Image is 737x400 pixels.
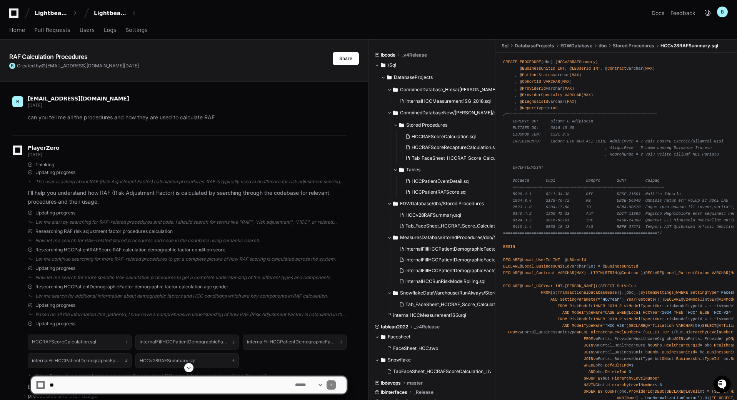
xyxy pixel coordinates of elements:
svg: Directory [393,85,398,94]
span: Tab_FaceSheet_HCCRAF_Score_Calculation.sql [405,301,509,308]
span: Local_HCCYear [522,284,553,288]
span: 4 [125,358,127,364]
span: SELECT [645,330,660,335]
span: LTRIM [591,271,603,275]
span: Contract [622,271,640,275]
span: VARCHAR [676,323,693,328]
div: Welcome [8,31,140,43]
span: HCCRAFScoreCalculation.sql [412,134,476,140]
span: HealthcareOrgId [664,343,700,348]
span: ProviderId [522,86,546,91]
svg: Directory [387,73,392,82]
span: THEN [674,310,684,315]
span: /Sql [388,62,396,68]
span: Settings [125,28,147,32]
span: internalHCCRunRiskModelRolling.sql [405,278,485,285]
svg: Directory [393,108,398,117]
div: Lightbeam Health Solutions [94,9,127,17]
span: AND [562,310,569,315]
button: Start new chat [131,60,140,69]
button: Snowflake [375,354,490,366]
span: internalHCCMeasurement1SG_2018.sql [405,98,491,104]
span: Researching HCCPatientDemographicFactor demographic factor calculation age gender [35,284,228,290]
span: Updating progress [35,169,75,176]
span: PlayerZero [28,146,59,150]
span: VARCHAR [565,93,581,97]
span: [EMAIL_ADDRESS][DOMAIN_NAME] [46,63,124,69]
h1: internalFillHCCPatientDemographicFactor.sql [140,340,229,344]
span: Tab_FaceSheet_HCCRAF_Score_Calculation.sql [405,223,509,229]
button: B [717,7,728,17]
span: VARCHAR [558,271,574,275]
svg: Directory [393,233,398,242]
h1: internalFillHCCPatientDemographicFactorESRD.sql [247,340,336,344]
span: DECLARE [503,258,520,262]
h1: B [16,99,19,105]
button: Stored Procedures [393,119,508,131]
button: internalFillHCCPatientDemographicFactorESRD.sql3 [243,335,347,349]
span: ON [728,336,733,341]
button: internalFillHCCPatientDemographicFactor.sql2 [135,335,239,349]
button: CombinedDatabase_Hmsa/[PERSON_NAME]/dbo/Stored Procedures [387,84,502,96]
span: MAX [645,66,652,71]
button: Facesheet [375,331,490,343]
span: Updating progress [35,321,75,327]
span: WHERE [577,330,589,335]
span: JOIN [674,336,684,341]
span: HCCPatientEventDetail.sql [412,178,470,184]
span: 50 [695,323,700,328]
a: Powered byPylon [54,80,93,87]
button: /Sql [375,59,490,71]
span: JOIN [584,356,593,361]
a: Settings [125,22,147,39]
button: HCCPatientRAFScore.sql [402,187,504,197]
button: internalFillHCCPatientDemographicFactorHHSHCC.sql4 [28,353,132,368]
span: MAX [567,99,574,104]
span: PROCEDURE [520,60,541,64]
div: Now let me search for RAF-related stored procedures and code in the codebase using semantic search. [35,238,347,244]
button: Lightbeam Health [32,6,81,20]
svg: Directory [381,60,385,70]
span: V24Model [683,297,702,302]
span: 2024 [662,310,672,315]
span: HierarchyLevelNumber [591,330,638,335]
span: HCCv28RAFSummary.sql [660,43,718,49]
span: DECLARE [629,323,645,328]
span: CASE [605,310,615,315]
div: Lightbeam Health [35,9,68,17]
span: WHEN [617,310,627,315]
span: INT [558,66,565,71]
button: internalFillHCCPatientDemographicFactor.sql [396,244,504,254]
span: Updating progress [35,302,75,308]
button: Feedback [670,9,695,17]
div: Now let me search for more specific RAF calculation procedures to get a complete understanding of... [35,274,347,281]
span: ReportType [522,106,546,110]
button: internalFillHCCPatientDemographicFactorESRD.sql [396,254,504,265]
span: ON [662,356,667,361]
span: _v4Release [414,324,440,330]
span: RiskModelType [619,304,650,308]
span: ModelTypeName [572,310,603,315]
span: DECLARE [503,284,520,288]
span: 10 [589,264,593,269]
span: Logs [104,28,116,32]
span: Researching HCCPatientRAFScore RAF calculation demographic factor condition score [35,247,225,253]
span: internalFillHCCPatientDemographicFactorHHSHCC.sql [405,268,525,274]
span: dbo [599,43,607,49]
span: SetValue [617,284,636,288]
span: RiskModel [570,304,591,308]
button: EDWDatabase/dbo/Stored Procedures [387,197,502,210]
span: Facesheet [388,334,410,340]
span: DECLARE [503,264,520,269]
span: Local_UserId [522,258,550,262]
button: Lightbeam Health Solutions [91,6,140,20]
span: Updating progress [35,210,75,216]
span: INNER [593,317,605,321]
span: lbcode [381,52,395,58]
a: Docs [652,9,664,17]
span: PatientStatus [522,73,553,77]
button: HCCv28RAFSummary.sql5 [135,353,239,368]
span: Stored Procedures [613,43,654,49]
div: We're available if you need us! [26,65,97,71]
span: internalHCCMeasurement1SG.sql [393,312,466,318]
